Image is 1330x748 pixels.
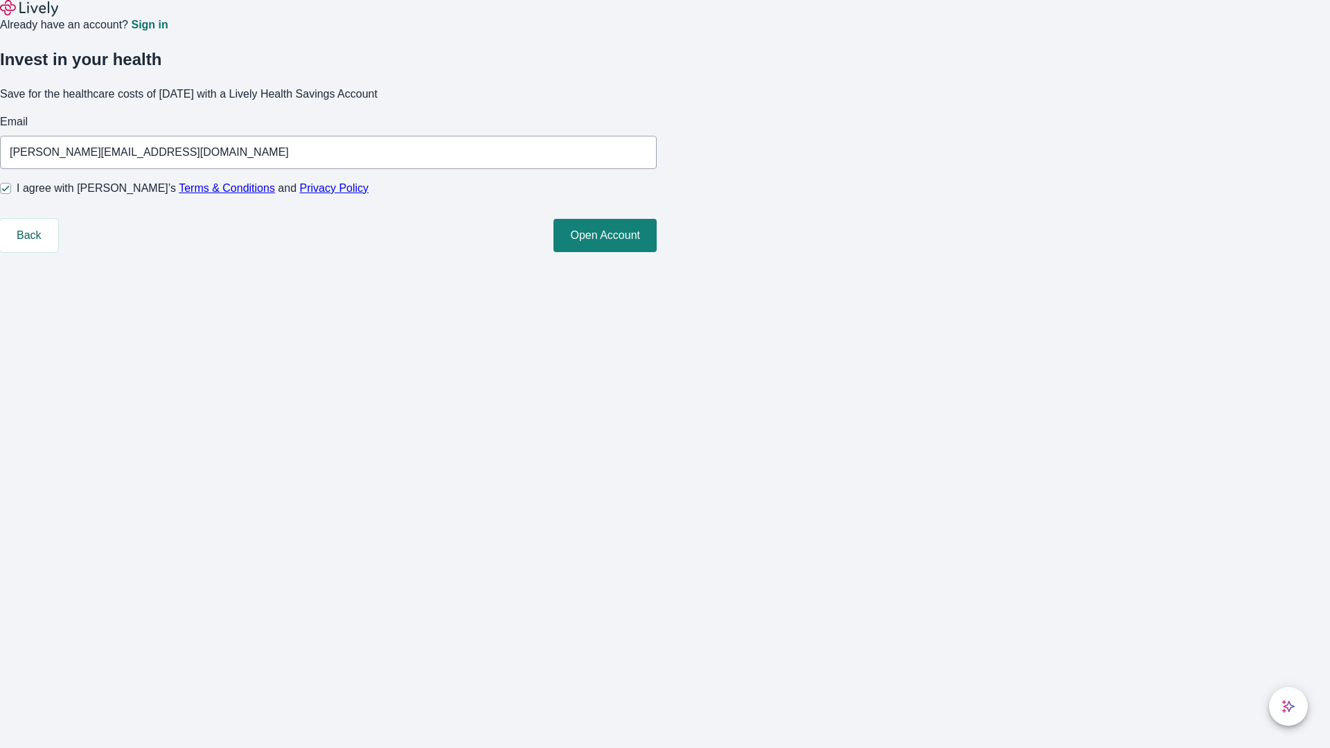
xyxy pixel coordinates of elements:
svg: Lively AI Assistant [1282,700,1295,713]
span: I agree with [PERSON_NAME]’s and [17,180,369,197]
a: Privacy Policy [300,182,369,194]
a: Sign in [131,19,168,30]
a: Terms & Conditions [179,182,275,194]
button: Open Account [553,219,657,252]
button: chat [1269,687,1308,726]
